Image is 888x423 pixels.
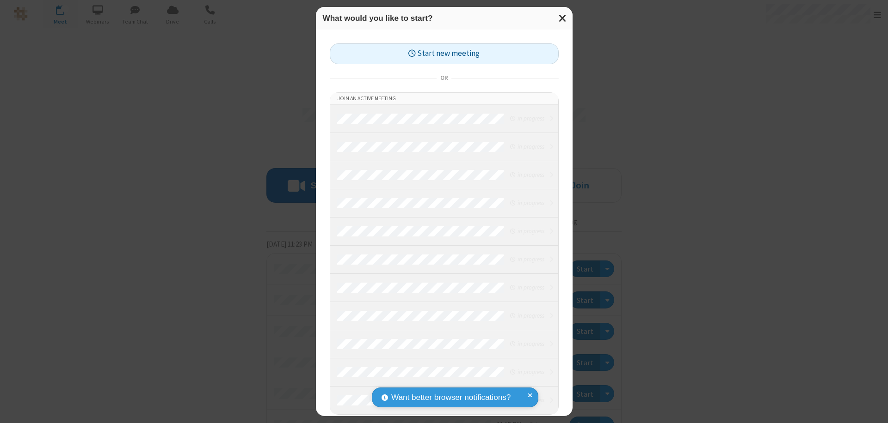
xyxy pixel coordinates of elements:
em: in progress [510,311,544,320]
em: in progress [510,339,544,348]
em: in progress [510,142,544,151]
em: in progress [510,114,544,123]
button: Start new meeting [330,43,559,64]
em: in progress [510,368,544,376]
h3: What would you like to start? [323,14,566,23]
em: in progress [510,255,544,264]
em: in progress [510,227,544,236]
em: in progress [510,283,544,292]
em: in progress [510,199,544,207]
li: Join an active meeting [330,93,558,105]
em: in progress [510,170,544,179]
span: Want better browser notifications? [391,392,511,404]
span: or [437,72,451,85]
button: Close modal [553,7,573,30]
